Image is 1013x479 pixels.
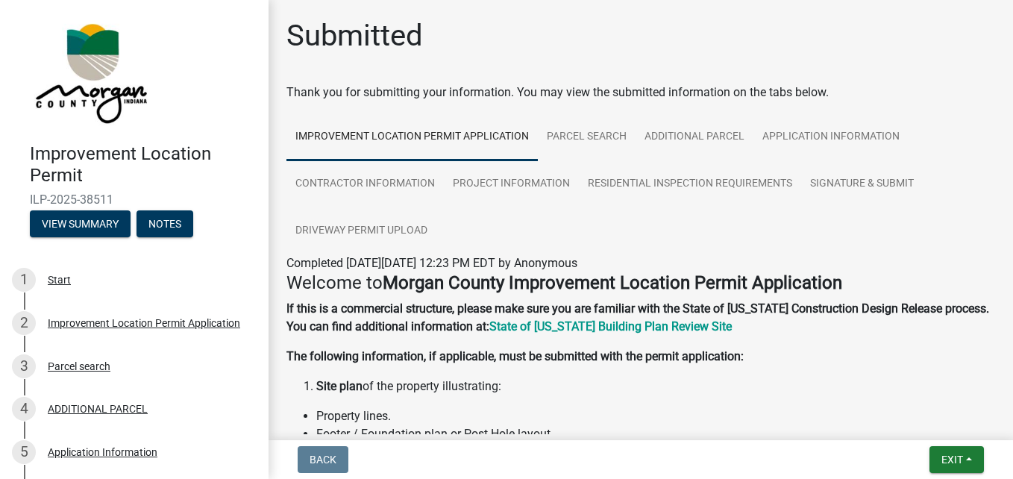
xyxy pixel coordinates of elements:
[489,319,732,334] a: State of [US_STATE] Building Plan Review Site
[316,425,995,443] li: Footer / Foundation plan or Post Hole layout.
[30,16,150,128] img: Morgan County, Indiana
[48,361,110,372] div: Parcel search
[538,113,636,161] a: Parcel search
[137,219,193,231] wm-modal-confirm: Notes
[48,318,240,328] div: Improvement Location Permit Application
[12,440,36,464] div: 5
[316,379,363,393] strong: Site plan
[753,113,909,161] a: Application Information
[286,160,444,208] a: Contractor Information
[286,301,989,334] strong: If this is a commercial structure, please make sure you are familiar with the State of [US_STATE]...
[48,447,157,457] div: Application Information
[30,210,131,237] button: View Summary
[30,219,131,231] wm-modal-confirm: Summary
[316,378,995,395] li: of the property illustrating:
[30,192,239,207] span: ILP-2025-38511
[12,268,36,292] div: 1
[298,446,348,473] button: Back
[444,160,579,208] a: Project Information
[30,143,257,187] h4: Improvement Location Permit
[286,272,995,294] h4: Welcome to
[12,311,36,335] div: 2
[801,160,923,208] a: Signature & Submit
[929,446,984,473] button: Exit
[286,349,744,363] strong: The following information, if applicable, must be submitted with the permit application:
[286,207,436,255] a: Driveway Permit Upload
[941,454,963,466] span: Exit
[12,397,36,421] div: 4
[48,404,148,414] div: ADDITIONAL PARCEL
[286,256,577,270] span: Completed [DATE][DATE] 12:23 PM EDT by Anonymous
[12,354,36,378] div: 3
[316,407,995,425] li: Property lines.
[383,272,842,293] strong: Morgan County Improvement Location Permit Application
[636,113,753,161] a: ADDITIONAL PARCEL
[286,18,423,54] h1: Submitted
[137,210,193,237] button: Notes
[286,84,995,101] div: Thank you for submitting your information. You may view the submitted information on the tabs below.
[579,160,801,208] a: Residential Inspection Requirements
[48,275,71,285] div: Start
[286,113,538,161] a: Improvement Location Permit Application
[310,454,336,466] span: Back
